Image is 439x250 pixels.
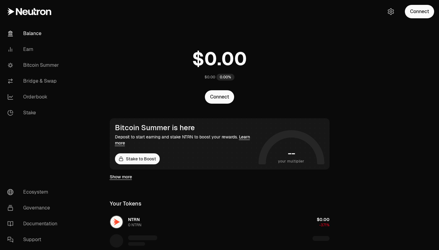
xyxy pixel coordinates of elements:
a: Earn [2,41,66,57]
span: your multiplier [278,158,305,164]
a: Stake to Boost [115,153,160,164]
a: Orderbook [2,89,66,105]
button: Connect [205,90,234,104]
div: 0.00% [216,74,234,80]
div: $0.00 [205,75,215,80]
h1: -- [288,148,295,158]
div: Your Tokens [110,199,141,208]
div: Bitcoin Summer is here [115,123,256,132]
a: Balance [2,26,66,41]
button: Connect [405,5,434,18]
a: Show more [110,174,132,180]
a: Documentation [2,216,66,232]
div: Deposit to start earning and stake NTRN to boost your rewards. [115,134,256,146]
a: Stake [2,105,66,121]
a: Support [2,232,66,248]
a: Bitcoin Summer [2,57,66,73]
a: Bridge & Swap [2,73,66,89]
a: Ecosystem [2,184,66,200]
a: Governance [2,200,66,216]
